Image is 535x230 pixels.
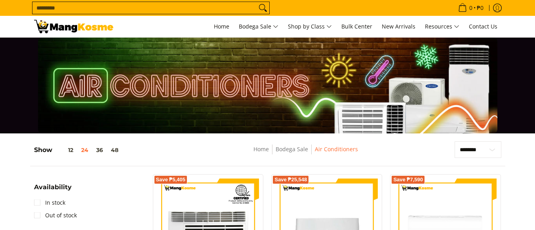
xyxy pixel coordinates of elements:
a: Air Conditioners [315,145,358,153]
span: Bodega Sale [239,22,278,32]
button: 48 [107,147,122,153]
button: 36 [92,147,107,153]
span: • [456,4,486,12]
img: Bodega Sale Aircon l Mang Kosme: Home Appliances Warehouse Sale [34,20,113,33]
h5: Show [34,146,122,154]
a: Bodega Sale [276,145,308,153]
a: New Arrivals [378,16,419,37]
a: Bodega Sale [235,16,282,37]
span: Save ₱5,405 [156,177,186,182]
a: In stock [34,196,65,209]
a: Resources [421,16,463,37]
button: 12 [52,147,77,153]
span: Save ₱25,548 [274,177,307,182]
span: New Arrivals [382,23,415,30]
a: Shop by Class [284,16,336,37]
a: Out of stock [34,209,77,222]
a: Home [253,145,269,153]
summary: Open [34,184,72,196]
span: Contact Us [469,23,497,30]
a: Contact Us [465,16,501,37]
span: Resources [425,22,459,32]
span: Bulk Center [341,23,372,30]
nav: Breadcrumbs [195,144,415,162]
span: ₱0 [476,5,485,11]
button: 24 [77,147,92,153]
a: Bulk Center [337,16,376,37]
span: Availability [34,184,72,190]
span: Shop by Class [288,22,332,32]
a: Home [210,16,233,37]
span: 0 [468,5,474,11]
button: Search [257,2,269,14]
span: Home [214,23,229,30]
nav: Main Menu [121,16,501,37]
span: Save ₱7,590 [393,177,423,182]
